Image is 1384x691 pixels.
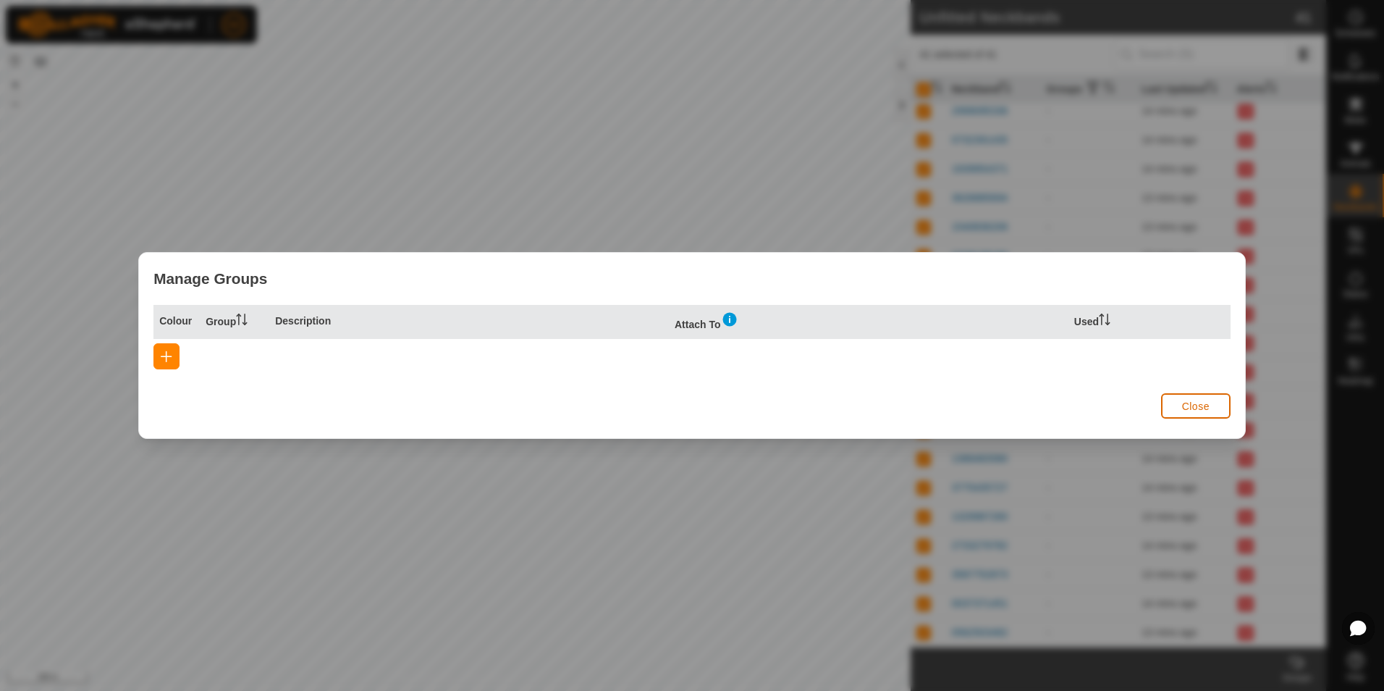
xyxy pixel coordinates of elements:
th: Colour [153,305,200,339]
button: Close [1161,393,1231,419]
th: Description [269,305,669,339]
th: Attach To [669,305,1068,339]
th: Group [200,305,269,339]
div: Manage Groups [139,253,1245,304]
span: Close [1182,401,1210,412]
img: information [721,311,738,328]
th: Used [1068,305,1138,339]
